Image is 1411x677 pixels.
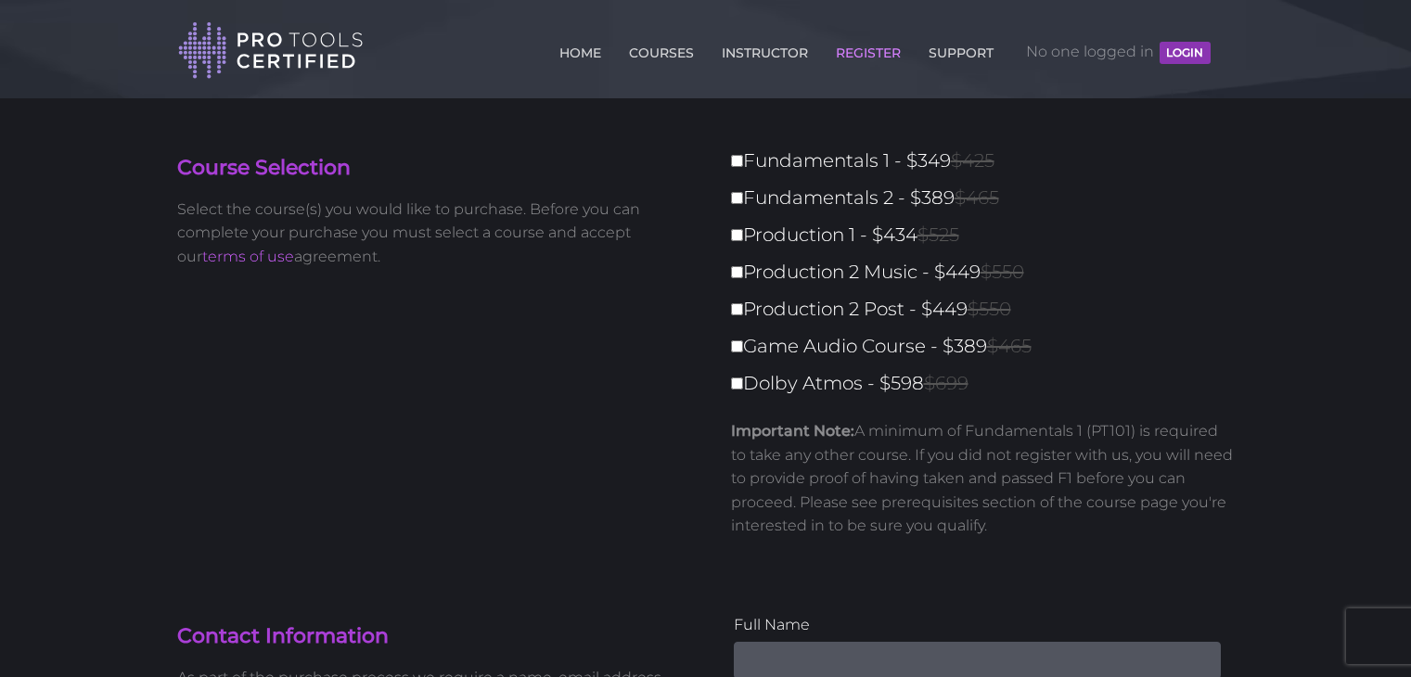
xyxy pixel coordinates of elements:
input: Production 1 - $434$525 [731,229,743,241]
input: Game Audio Course - $389$465 [731,340,743,352]
label: Full Name [734,613,1221,637]
a: REGISTER [831,34,905,64]
span: $425 [951,149,994,172]
h4: Contact Information [177,622,692,651]
span: $465 [955,186,999,209]
h4: Course Selection [177,154,692,183]
input: Production 2 Music - $449$550 [731,266,743,278]
input: Production 2 Post - $449$550 [731,303,743,315]
input: Fundamentals 2 - $389$465 [731,192,743,204]
button: LOGIN [1160,42,1210,64]
p: Select the course(s) you would like to purchase. Before you can complete your purchase you must s... [177,198,692,269]
span: $550 [968,298,1011,320]
strong: Important Note: [731,422,854,440]
label: Production 2 Post - $449 [731,293,1246,326]
span: $465 [987,335,1032,357]
label: Fundamentals 1 - $349 [731,145,1246,177]
span: $699 [924,372,968,394]
img: Pro Tools Certified Logo [178,20,364,81]
p: A minimum of Fundamentals 1 (PT101) is required to take any other course. If you did not register... [731,419,1235,538]
label: Dolby Atmos - $598 [731,367,1246,400]
input: Fundamentals 1 - $349$425 [731,155,743,167]
a: INSTRUCTOR [717,34,813,64]
label: Game Audio Course - $389 [731,330,1246,363]
span: $525 [917,224,959,246]
input: Dolby Atmos - $598$699 [731,377,743,390]
label: Production 2 Music - $449 [731,256,1246,288]
label: Fundamentals 2 - $389 [731,182,1246,214]
span: $550 [981,261,1024,283]
span: No one logged in [1026,24,1210,80]
label: Production 1 - $434 [731,219,1246,251]
a: HOME [555,34,606,64]
a: COURSES [624,34,699,64]
a: SUPPORT [924,34,998,64]
a: terms of use [202,248,294,265]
